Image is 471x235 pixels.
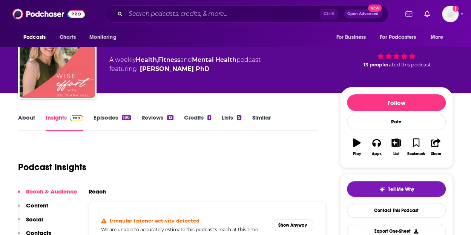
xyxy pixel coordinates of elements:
p: Reach & Audience [26,188,77,195]
a: Episodes180 [94,114,131,131]
span: New [368,5,382,12]
a: [PERSON_NAME] PhD [140,65,209,74]
button: Reach & Audience [18,188,77,202]
span: rated this podcast [387,62,431,68]
span: Ctrl K [320,9,338,19]
p: Content [26,202,48,209]
a: Similar [252,114,270,131]
h1: Podcast Insights [18,161,86,173]
button: tell me why sparkleTell Me Why [347,181,446,197]
div: A weekly podcast [109,55,261,74]
a: InsightsPodchaser Pro [46,114,83,131]
a: Contact This Podcast [347,203,446,218]
a: About [18,114,35,131]
button: open menu [18,30,55,45]
img: Wise Effort [20,22,95,98]
img: tell me why sparkle [379,186,385,192]
div: Share [431,152,441,156]
button: Open AdvancedNew [344,9,382,18]
a: Fitness [158,56,180,63]
span: For Business [336,32,366,43]
span: featuring [109,65,261,74]
button: Social [18,216,43,230]
button: Apps [367,134,386,161]
span: Logged in as HavasAlexa [442,6,459,22]
span: Monitoring [89,32,116,43]
div: 13 peoplerated this podcast [340,28,453,74]
div: 12 [167,115,173,120]
a: Health [136,56,157,63]
div: 5 [237,115,241,120]
div: Search podcasts, credits, & more... [105,5,388,23]
button: Follow [347,94,446,111]
a: Mental Health [192,56,236,63]
button: Share [426,134,446,161]
span: Charts [60,32,76,43]
button: Content [18,202,48,216]
h4: Irregular listener activity detected [110,218,199,224]
button: Play [347,134,367,161]
span: Tell Me Why [388,186,414,192]
img: Podchaser Pro [70,115,83,121]
button: open menu [425,30,453,45]
a: Show notifications dropdown [421,8,433,20]
button: open menu [84,30,126,45]
img: Podchaser - Follow, Share and Rate Podcasts [12,7,85,21]
span: Podcasts [23,32,46,43]
div: Apps [372,152,382,156]
span: Open Advanced [347,12,379,16]
span: 13 people [364,62,387,68]
input: Search podcasts, credits, & more... [126,8,320,20]
a: Reviews12 [141,114,173,131]
div: Rate [347,114,446,129]
div: 1 [207,115,211,120]
button: List [387,134,406,161]
img: User Profile [442,6,459,22]
h2: Reach [89,188,106,195]
button: Bookmark [406,134,426,161]
div: List [393,152,399,156]
span: and [180,56,192,63]
a: Show notifications dropdown [402,8,415,20]
a: Charts [55,30,80,45]
h5: We are unable to accurately estimate this podcast's reach at this time. [101,227,266,232]
a: Lists5 [222,114,241,131]
span: For Podcasters [380,32,416,43]
a: Credits1 [184,114,211,131]
button: Show profile menu [442,6,459,22]
button: open menu [375,30,427,45]
span: More [431,32,443,43]
svg: Add a profile image [453,6,459,12]
div: 180 [122,115,131,120]
button: Show Anyway [272,219,313,231]
span: , [157,56,158,63]
div: Play [353,152,361,156]
p: Social [26,216,43,223]
button: open menu [331,30,375,45]
div: Bookmark [407,152,425,156]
